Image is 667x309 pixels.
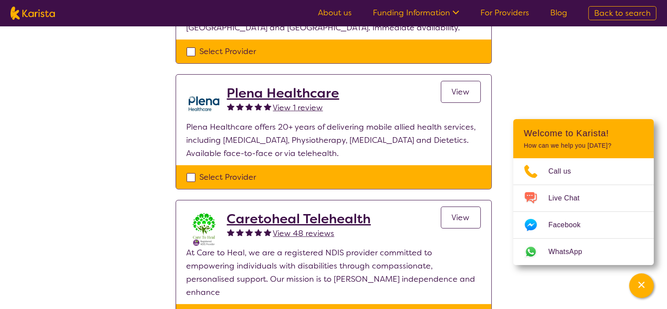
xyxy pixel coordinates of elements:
p: How can we help you [DATE]? [524,142,643,149]
a: Web link opens in a new tab. [513,239,654,265]
div: Channel Menu [513,119,654,265]
img: x8xkzxtsmjra3bp2ouhm.png [187,211,222,246]
h2: Welcome to Karista! [524,128,643,138]
a: View 1 review [273,101,323,114]
img: fullstar [255,103,262,110]
a: About us [318,7,352,18]
button: Channel Menu [629,273,654,298]
img: ehd3j50wdk7ycqmad0oe.png [187,85,222,120]
span: Back to search [594,8,651,18]
img: fullstar [245,229,253,236]
img: Karista logo [11,7,55,20]
a: Funding Information [373,7,459,18]
img: fullstar [245,103,253,110]
span: View 1 review [273,102,323,113]
p: Plena Healthcare offers 20+ years of delivering mobile allied health services, including [MEDICAL... [187,120,481,160]
a: View [441,81,481,103]
a: Blog [550,7,567,18]
img: fullstar [236,229,244,236]
span: Call us [548,165,582,178]
img: fullstar [255,229,262,236]
img: fullstar [227,103,234,110]
span: WhatsApp [548,245,593,258]
a: Back to search [588,6,656,20]
img: fullstar [227,229,234,236]
a: View [441,207,481,229]
img: fullstar [264,229,271,236]
a: Caretoheal Telehealth [227,211,371,227]
span: View [452,87,470,97]
span: Facebook [548,218,591,232]
span: Live Chat [548,192,590,205]
ul: Choose channel [513,158,654,265]
a: View 48 reviews [273,227,335,240]
img: fullstar [264,103,271,110]
span: View [452,212,470,223]
img: fullstar [236,103,244,110]
a: Plena Healthcare [227,85,339,101]
p: At Care to Heal, we are a registered NDIS provider committed to empowering individuals with disab... [187,246,481,299]
a: For Providers [480,7,529,18]
span: View 48 reviews [273,228,335,239]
